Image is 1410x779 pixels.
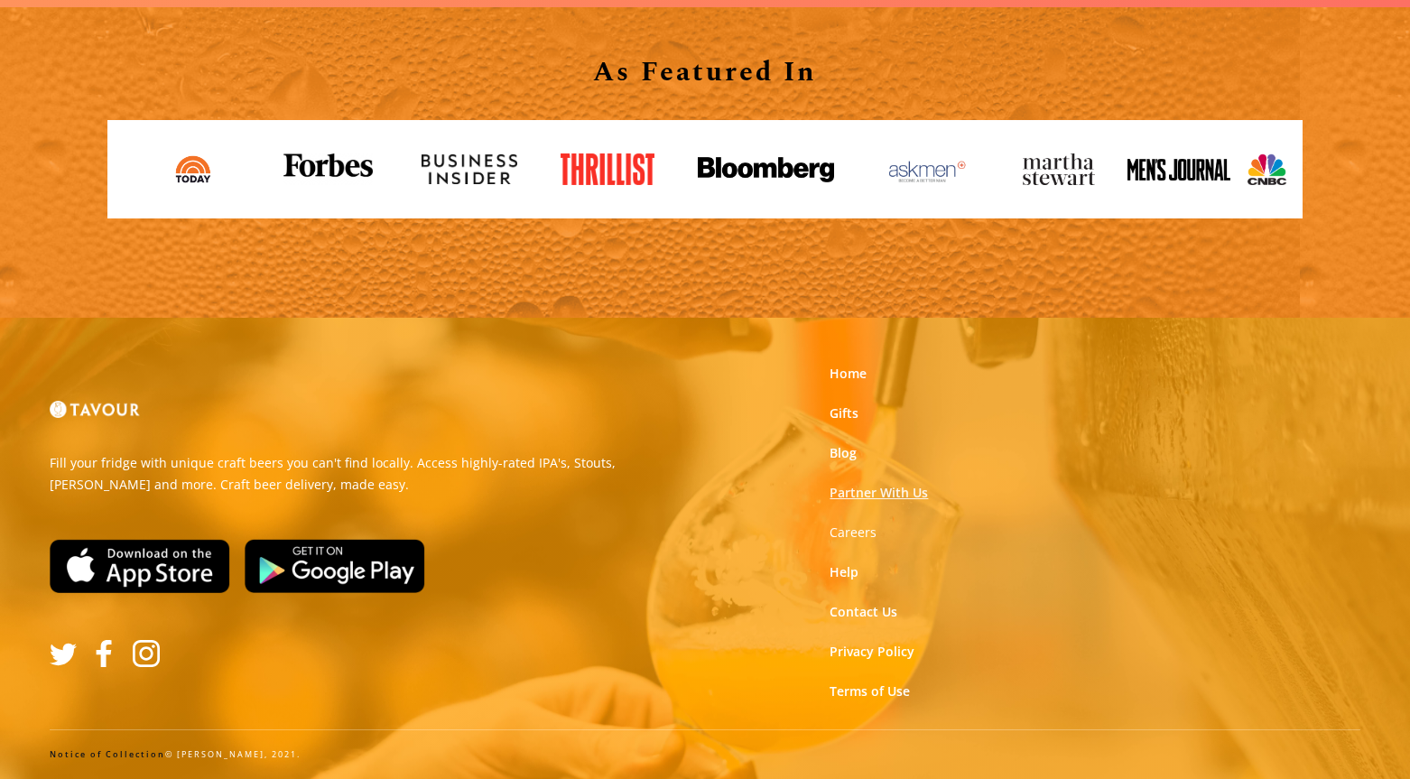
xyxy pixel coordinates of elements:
[50,748,1360,761] div: © [PERSON_NAME], 2021.
[830,365,867,383] a: Home
[830,603,897,621] a: Contact Us
[830,444,857,462] a: Blog
[50,452,691,496] p: Fill your fridge with unique craft beers you can't find locally. Access highly-rated IPA's, Stout...
[830,643,914,661] a: Privacy Policy
[830,404,858,422] a: Gifts
[830,682,910,700] a: Terms of Use
[830,484,928,502] a: Partner With Us
[830,563,858,581] a: Help
[50,748,165,760] a: Notice of Collection
[593,51,817,93] strong: As Featured In
[830,524,877,541] strong: Careers
[830,524,877,542] a: Careers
